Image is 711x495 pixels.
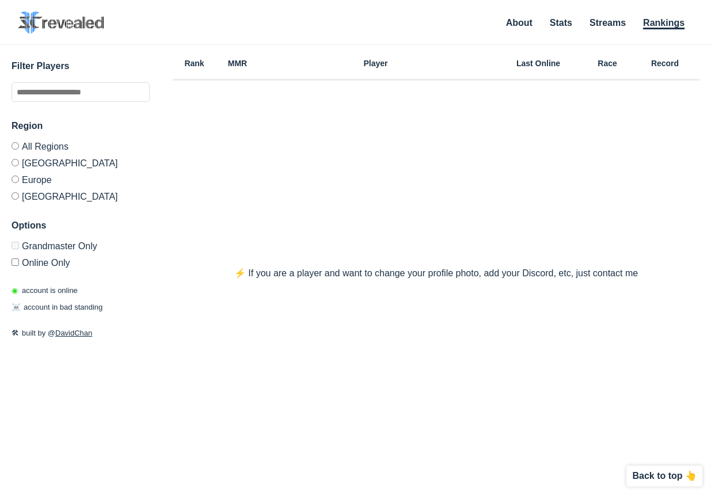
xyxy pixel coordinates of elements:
[630,59,699,67] h6: Record
[632,471,697,481] p: Back to top 👆
[12,258,19,266] input: Online Only
[12,286,18,295] span: ◉
[506,18,533,28] a: About
[12,242,150,254] label: Only Show accounts currently in Grandmaster
[259,59,492,67] h6: Player
[12,142,19,150] input: All Regions
[12,242,19,249] input: Grandmaster Only
[584,59,630,67] h6: Race
[12,171,150,188] label: Europe
[12,119,150,133] h3: Region
[643,18,685,29] a: Rankings
[12,328,150,339] p: built by @
[550,18,572,28] a: Stats
[211,266,661,280] p: ⚡️ If you are a player and want to change your profile photo, add your Discord, etc, just contact me
[18,12,104,34] img: SC2 Revealed
[12,302,102,313] p: account in bad standing
[173,59,216,67] h6: Rank
[12,329,19,337] span: 🛠
[12,59,150,73] h3: Filter Players
[12,188,150,201] label: [GEOGRAPHIC_DATA]
[55,329,92,337] a: DavidChan
[12,159,19,166] input: [GEOGRAPHIC_DATA]
[492,59,584,67] h6: Last Online
[12,219,150,233] h3: Options
[12,254,150,268] label: Only show accounts currently laddering
[216,59,259,67] h6: MMR
[12,142,150,154] label: All Regions
[12,154,150,171] label: [GEOGRAPHIC_DATA]
[12,285,78,296] p: account is online
[12,192,19,200] input: [GEOGRAPHIC_DATA]
[12,176,19,183] input: Europe
[12,303,21,311] span: ☠️
[590,18,626,28] a: Streams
